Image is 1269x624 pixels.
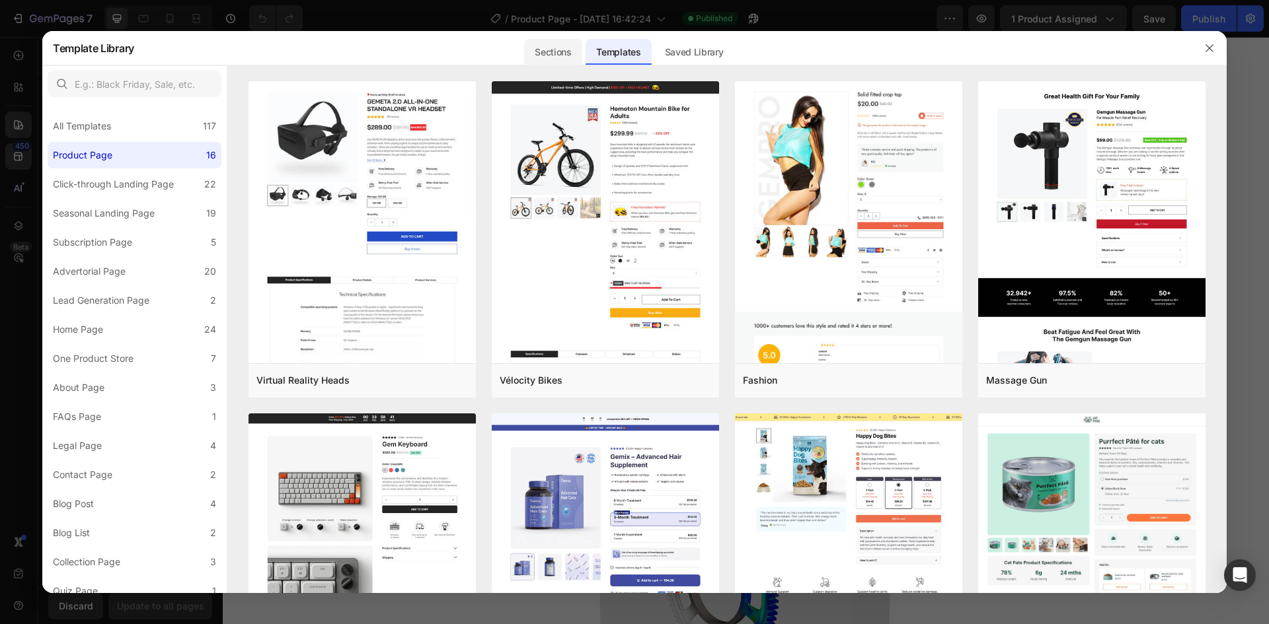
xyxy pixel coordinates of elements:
[53,322,103,337] div: Home Page
[256,372,350,388] div: Virtual Reality Heads
[986,372,1047,388] div: Massage Gun
[53,234,132,250] div: Subscription Page
[210,380,216,396] div: 3
[210,496,216,512] div: 4
[210,525,216,541] div: 2
[53,293,149,308] div: Lead Generation Page
[524,39,582,65] div: Sections
[204,176,216,192] div: 22
[212,409,216,425] div: 1
[53,351,134,366] div: One Product Store
[212,583,216,599] div: 1
[48,71,221,97] input: E.g.: Black Friday, Sale, etc.
[210,293,216,308] div: 2
[432,184,615,219] button: BUY NOW
[53,118,111,134] div: All Templates
[53,147,112,163] div: Product Page
[586,39,651,65] div: Templates
[204,322,216,337] div: 24
[53,496,94,512] div: Blog Post
[53,467,112,483] div: Contact Page
[327,147,720,166] p: Regain control with the barbering electricals of a lifetime.
[53,409,101,425] div: FAQs Page
[204,263,216,279] div: 20
[327,65,720,134] p: Your Choice to Groom with Style & Precision
[53,583,98,599] div: Quiz Page
[53,554,120,570] div: Collection Page
[53,438,102,454] div: Legal Page
[654,39,734,65] div: Saved Library
[203,118,216,134] div: 117
[211,234,216,250] div: 5
[210,554,216,570] div: 3
[53,380,104,396] div: About Page
[743,372,777,388] div: Fashion
[206,205,216,221] div: 19
[210,438,216,454] div: 4
[53,176,174,192] div: Click-through Landing Page
[500,372,562,388] div: Vélocity Bikes
[53,31,134,65] h2: Template Library
[53,525,90,541] div: Blog List
[53,205,155,221] div: Seasonal Landing Page
[210,467,216,483] div: 2
[493,193,554,209] div: BUY NOW
[211,351,216,366] div: 7
[53,263,126,279] div: Advertorial Page
[206,147,216,163] div: 16
[1224,559,1256,591] div: Open Intercom Messenger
